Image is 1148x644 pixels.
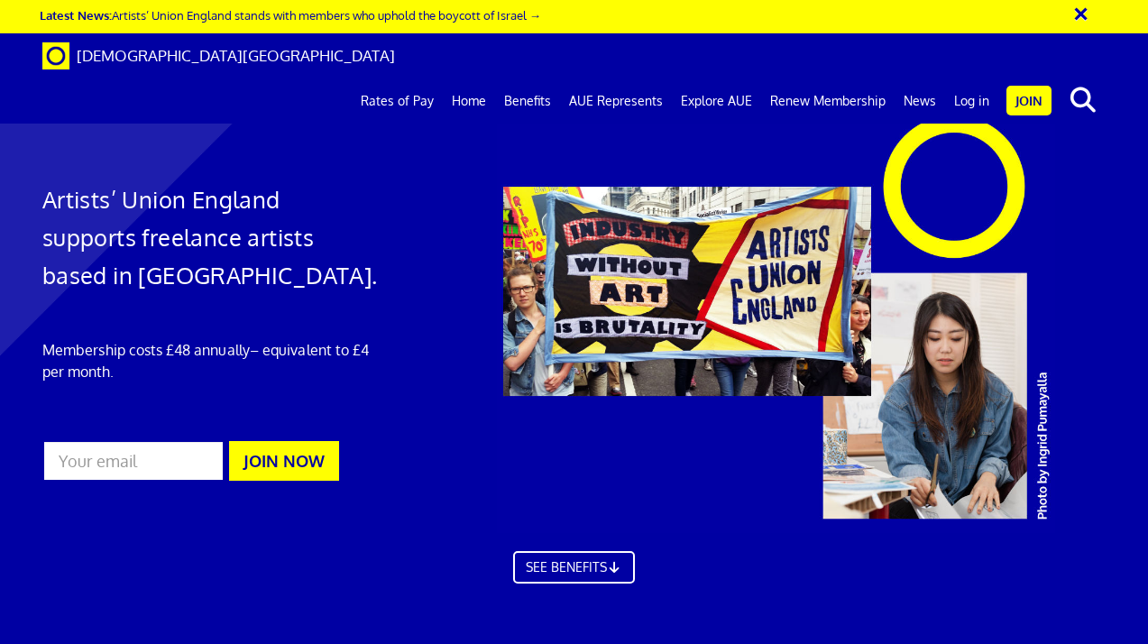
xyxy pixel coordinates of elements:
button: search [1055,81,1110,119]
a: Rates of Pay [352,78,443,124]
a: Brand [DEMOGRAPHIC_DATA][GEOGRAPHIC_DATA] [29,33,409,78]
p: Membership costs £48 annually – equivalent to £4 per month. [42,339,379,382]
button: JOIN NOW [229,441,339,481]
a: Log in [945,78,998,124]
a: Home [443,78,495,124]
a: News [895,78,945,124]
a: AUE Represents [560,78,672,124]
input: Your email [42,440,225,482]
span: [DEMOGRAPHIC_DATA][GEOGRAPHIC_DATA] [77,46,395,65]
h1: Artists’ Union England supports freelance artists based in [GEOGRAPHIC_DATA]. [42,180,379,294]
strong: Latest News: [40,7,112,23]
a: Join [1006,86,1052,115]
a: Renew Membership [761,78,895,124]
a: Benefits [495,78,560,124]
a: Explore AUE [672,78,761,124]
a: Latest News:Artists’ Union England stands with members who uphold the boycott of Israel → [40,7,541,23]
a: SEE BENEFITS [513,551,636,584]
